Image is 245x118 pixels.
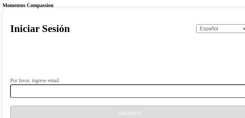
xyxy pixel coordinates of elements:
[10,78,59,83] label: Por favor, ingrese email
[3,3,54,8] b: Momentos Compassion
[10,23,70,35] h1: Iniciar Sesión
